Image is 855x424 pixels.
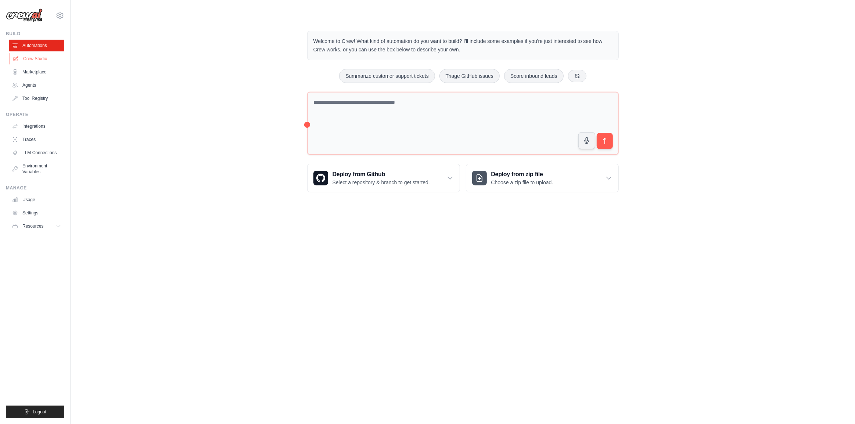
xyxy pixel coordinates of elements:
[9,207,64,219] a: Settings
[504,69,564,83] button: Score inbound leads
[6,31,64,37] div: Build
[491,179,553,186] p: Choose a zip file to upload.
[9,147,64,159] a: LLM Connections
[9,134,64,145] a: Traces
[9,220,64,232] button: Resources
[333,179,430,186] p: Select a repository & branch to get started.
[10,53,65,65] a: Crew Studio
[333,170,430,179] h3: Deploy from Github
[22,223,43,229] span: Resources
[313,37,612,54] p: Welcome to Crew! What kind of automation do you want to build? I'll include some examples if you'...
[9,93,64,104] a: Tool Registry
[6,112,64,117] div: Operate
[339,69,435,83] button: Summarize customer support tickets
[6,185,64,191] div: Manage
[439,69,500,83] button: Triage GitHub issues
[9,40,64,51] a: Automations
[9,120,64,132] a: Integrations
[6,406,64,418] button: Logout
[491,170,553,179] h3: Deploy from zip file
[33,409,46,415] span: Logout
[9,66,64,78] a: Marketplace
[9,194,64,206] a: Usage
[9,160,64,178] a: Environment Variables
[9,79,64,91] a: Agents
[6,8,43,22] img: Logo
